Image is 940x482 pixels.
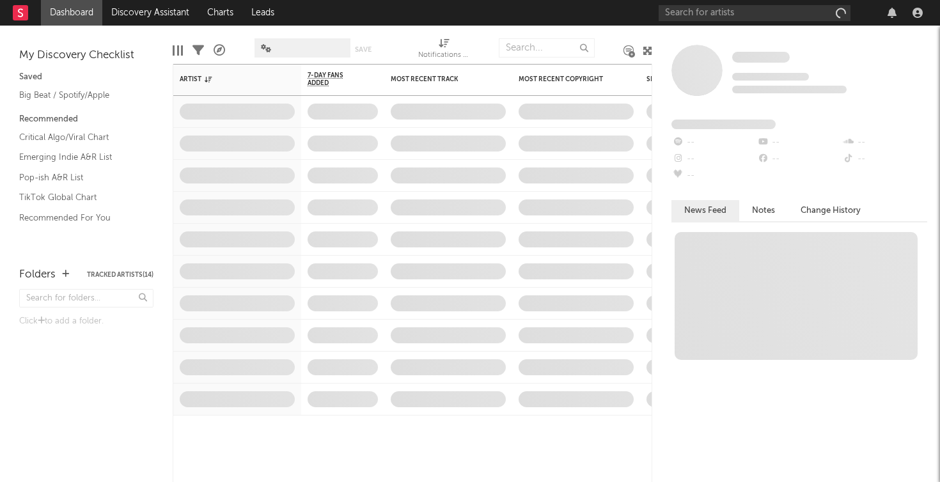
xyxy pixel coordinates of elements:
button: Save [355,46,372,53]
div: -- [671,134,756,151]
div: Notifications (Artist) [418,32,469,69]
a: Pop-ish A&R List [19,171,141,185]
div: -- [842,134,927,151]
div: Folders [19,267,56,283]
a: TikTok Global Chart [19,190,141,205]
button: Change History [788,200,873,221]
a: Big Beat / Spotify/Apple [19,88,141,102]
div: -- [756,134,842,151]
div: Saved [19,70,153,85]
div: Edit Columns [173,32,183,69]
span: Tracking Since: [DATE] [732,73,809,81]
button: News Feed [671,200,739,221]
div: -- [842,151,927,167]
div: Notifications (Artist) [418,48,469,63]
span: 0 fans last week [732,86,847,93]
div: Spotify Monthly Listeners [646,75,742,83]
div: Most Recent Track [391,75,487,83]
input: Search... [499,38,595,58]
div: Filters [192,32,204,69]
div: -- [671,167,756,184]
button: Notes [739,200,788,221]
div: A&R Pipeline [214,32,225,69]
div: My Discovery Checklist [19,48,153,63]
a: Critical Algo/Viral Chart [19,130,141,144]
div: Artist [180,75,276,83]
button: Tracked Artists(14) [87,272,153,278]
span: Some Artist [732,52,790,63]
div: -- [756,151,842,167]
a: Emerging Indie A&R List [19,150,141,164]
a: Some Artist [732,51,790,64]
span: 7-Day Fans Added [308,72,359,87]
a: Recommended For You [19,211,141,225]
div: -- [671,151,756,167]
div: Most Recent Copyright [519,75,615,83]
div: Click to add a folder. [19,314,153,329]
input: Search for folders... [19,289,153,307]
input: Search for artists [659,5,850,21]
div: Recommended [19,112,153,127]
span: Fans Added by Platform [671,120,776,129]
